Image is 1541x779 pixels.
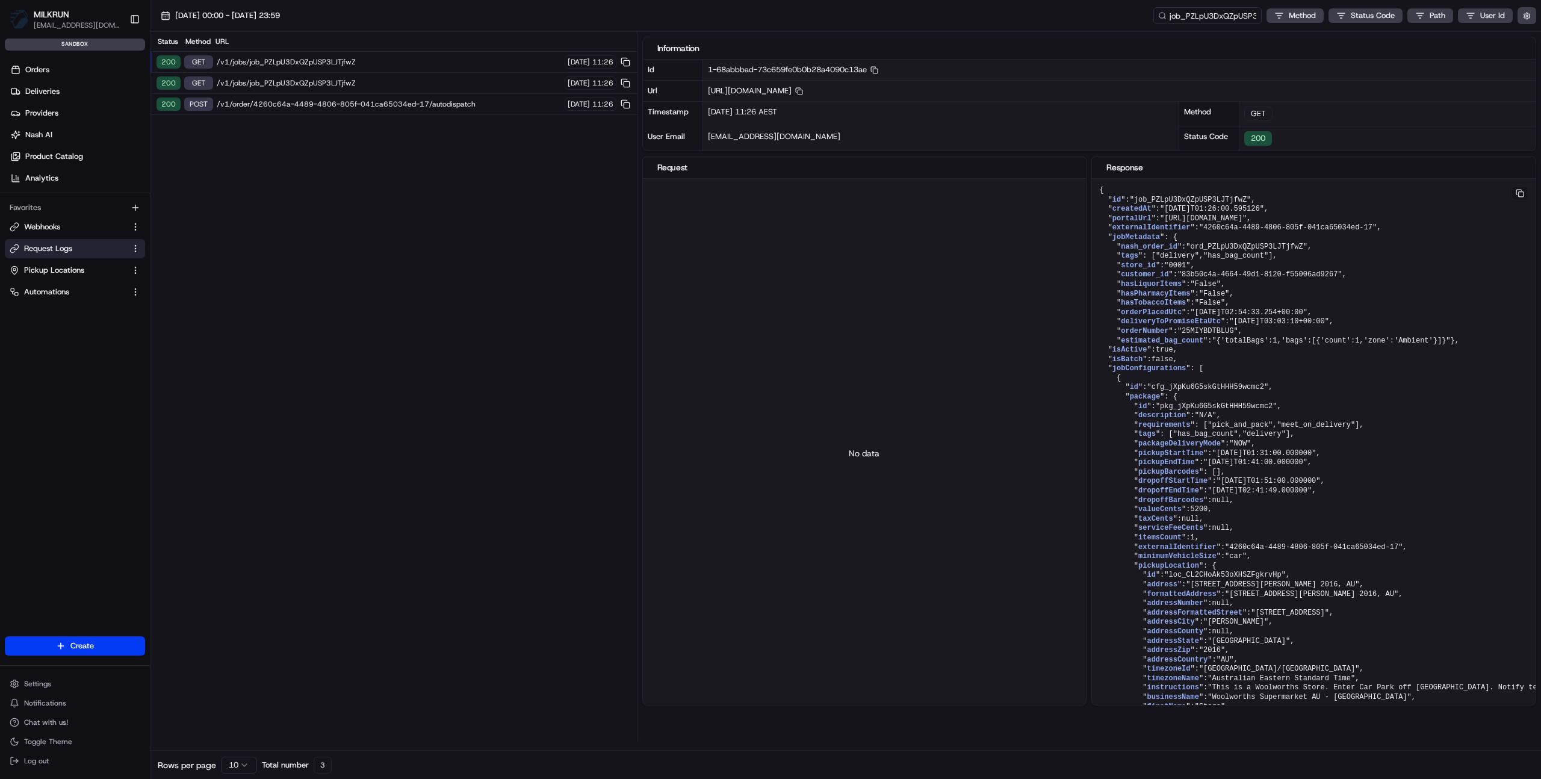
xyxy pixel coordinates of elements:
span: Webhooks [24,222,60,232]
div: [DATE] 11:26 AEST [703,102,1179,126]
button: Start new chat [205,119,219,133]
img: 1736555255976-a54dd68f-1ca7-489b-9aae-adbdc363a1c4 [12,115,34,137]
button: Webhooks [5,217,145,237]
span: Product Catalog [25,151,83,162]
span: "False" [1195,299,1225,307]
span: Pylon [120,204,146,213]
span: id [1147,571,1155,579]
span: packageDeliveryMode [1138,439,1221,448]
span: tags [1121,252,1138,260]
span: "[STREET_ADDRESS][PERSON_NAME] 2016, AU" [1186,580,1359,589]
span: 5200 [1190,505,1208,514]
div: We're available if you need us! [41,127,152,137]
span: [DATE] 00:00 - [DATE] 23:59 [175,10,280,21]
button: User Id [1458,8,1513,23]
span: "[DATE]T02:41:49.000000" [1208,486,1312,495]
button: MILKRUN [34,8,69,20]
span: [DATE] [568,57,590,67]
span: "pick_and_pack" [1208,421,1273,429]
span: Toggle Theme [24,737,72,746]
button: Pickup Locations [5,261,145,280]
div: Request [657,161,1072,173]
span: isActive [1112,346,1147,354]
p: Welcome 👋 [12,48,219,67]
span: "[DATE]T01:31:00.000000" [1212,449,1316,458]
span: jobConfigurations [1112,364,1186,373]
span: Orders [25,64,49,75]
a: Automations [10,287,126,297]
span: Knowledge Base [24,175,92,187]
span: orderPlacedUtc [1121,308,1182,317]
div: Method [1179,101,1239,126]
span: Deliveries [25,86,60,97]
div: 3 [314,757,332,774]
div: GET [184,76,213,90]
span: id [1112,196,1121,204]
span: "False" [1199,290,1229,298]
span: [EMAIL_ADDRESS][DOMAIN_NAME] [34,20,120,30]
span: "{'totalBags':1,'bags':[{'count':1,'zone':'Ambient'}]}" [1212,337,1451,345]
span: serviceFeeCents [1138,524,1203,532]
span: hasTobaccoItems [1121,299,1186,307]
span: "4260c64a-4489-4806-805f-041ca65034ed-17" [1225,543,1403,551]
div: 📗 [12,176,22,185]
span: addressZip [1147,646,1190,654]
span: addressCountry [1147,656,1208,664]
div: 💻 [102,176,111,185]
span: deliveryToPromiseEtaUtc [1121,317,1221,326]
span: /v1/jobs/job_PZLpU3DxQZpUSP3LJTjfwZ [217,78,561,88]
a: Deliveries [5,82,150,101]
span: externalIdentifier [1112,223,1191,232]
img: Nash [12,12,36,36]
span: "2016" [1199,646,1225,654]
input: Type to search [1153,7,1262,24]
div: POST [184,98,213,111]
button: Path [1407,8,1453,23]
span: dropoffStartTime [1138,477,1208,485]
span: /v1/jobs/job_PZLpU3DxQZpUSP3LJTjfwZ [217,57,561,67]
span: addressNumber [1147,599,1203,607]
a: Analytics [5,169,150,188]
span: addressCounty [1147,627,1203,636]
span: instructions [1147,683,1198,692]
button: Request Logs [5,239,145,258]
span: "[DATE]T01:41:00.000000" [1203,458,1307,467]
span: null [1212,627,1230,636]
span: valueCents [1138,505,1182,514]
span: [DATE] [568,99,590,109]
span: hasLiquorItems [1121,280,1182,288]
input: Clear [31,78,199,90]
span: itemsCount [1138,533,1182,542]
div: Url [643,80,703,101]
a: Providers [5,104,150,123]
span: "False" [1191,280,1221,288]
span: "has_bag_count" [1203,252,1268,260]
span: [URL][DOMAIN_NAME] [708,85,803,96]
span: dropoffEndTime [1138,486,1199,495]
span: 11:26 [592,78,613,88]
button: Create [5,636,145,656]
span: "Store" [1195,703,1225,711]
button: [DATE] 00:00 - [DATE] 23:59 [155,7,285,24]
span: isBatch [1112,355,1143,364]
div: GET [1244,107,1273,121]
div: 200 [157,76,181,90]
span: jobMetadata [1112,233,1160,241]
span: id [1138,402,1147,411]
span: pickupBarcodes [1138,468,1199,476]
span: [DATE] [568,78,590,88]
span: "[STREET_ADDRESS][PERSON_NAME] 2016, AU" [1225,590,1398,598]
a: Request Logs [10,243,126,254]
img: MILKRUN [10,10,29,29]
a: Powered byPylon [85,203,146,213]
span: externalIdentifier [1138,543,1217,551]
button: Chat with us! [5,714,145,731]
span: "AU" [1217,656,1234,664]
button: MILKRUNMILKRUN[EMAIL_ADDRESS][DOMAIN_NAME] [5,5,125,34]
span: "[URL][DOMAIN_NAME]" [1160,214,1247,223]
span: Rows per page [158,759,216,771]
span: "[DATE]T01:26:00.595126" [1160,205,1264,213]
span: Notifications [24,698,66,708]
span: "[DATE]T03:03:10+00:00" [1229,317,1329,326]
span: 11:26 [592,99,613,109]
